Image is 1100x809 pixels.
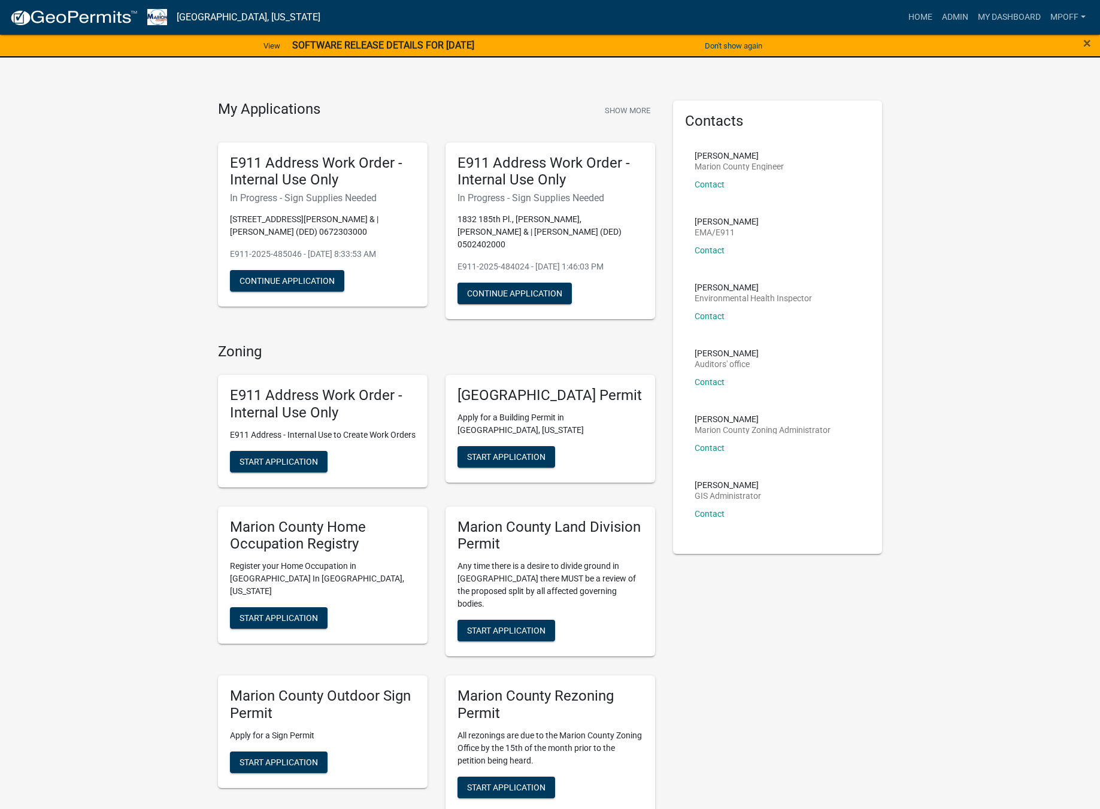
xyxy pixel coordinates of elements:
[695,180,725,189] a: Contact
[1083,35,1091,51] span: ×
[230,607,328,629] button: Start Application
[240,613,318,623] span: Start Application
[457,213,643,251] p: 1832 185th Pl., [PERSON_NAME], [PERSON_NAME] & | [PERSON_NAME] (DED) 0502402000
[230,213,416,238] p: [STREET_ADDRESS][PERSON_NAME] & | [PERSON_NAME] (DED) 0672303000
[147,9,167,25] img: Marion County, Iowa
[685,113,871,130] h5: Contacts
[457,411,643,437] p: Apply for a Building Permit in [GEOGRAPHIC_DATA], [US_STATE]
[230,429,416,441] p: E911 Address - Internal Use to Create Work Orders
[695,311,725,321] a: Contact
[457,777,555,798] button: Start Application
[457,729,643,767] p: All rezonings are due to the Marion County Zoning Office by the 15th of the month prior to the pe...
[218,101,320,119] h4: My Applications
[457,283,572,304] button: Continue Application
[904,6,937,29] a: Home
[695,481,761,489] p: [PERSON_NAME]
[457,560,643,610] p: Any time there is a desire to divide ground in [GEOGRAPHIC_DATA] there MUST be a review of the pr...
[695,443,725,453] a: Contact
[218,343,655,360] h4: Zoning
[240,757,318,766] span: Start Application
[230,451,328,472] button: Start Application
[457,192,643,204] h6: In Progress - Sign Supplies Needed
[457,620,555,641] button: Start Application
[695,509,725,519] a: Contact
[973,6,1046,29] a: My Dashboard
[230,248,416,260] p: E911-2025-485046 - [DATE] 8:33:53 AM
[695,152,784,160] p: [PERSON_NAME]
[695,162,784,171] p: Marion County Engineer
[230,270,344,292] button: Continue Application
[695,283,812,292] p: [PERSON_NAME]
[230,387,416,422] h5: E911 Address Work Order - Internal Use Only
[695,246,725,255] a: Contact
[695,217,759,226] p: [PERSON_NAME]
[240,456,318,466] span: Start Application
[695,349,759,357] p: [PERSON_NAME]
[457,387,643,404] h5: [GEOGRAPHIC_DATA] Permit
[695,492,761,500] p: GIS Administrator
[259,36,285,56] a: View
[230,154,416,189] h5: E911 Address Work Order - Internal Use Only
[292,40,474,51] strong: SOFTWARE RELEASE DETAILS FOR [DATE]
[695,294,812,302] p: Environmental Health Inspector
[695,415,831,423] p: [PERSON_NAME]
[1083,36,1091,50] button: Close
[230,687,416,722] h5: Marion County Outdoor Sign Permit
[467,782,546,792] span: Start Application
[937,6,973,29] a: Admin
[695,360,759,368] p: Auditors' office
[230,752,328,773] button: Start Application
[457,260,643,273] p: E911-2025-484024 - [DATE] 1:46:03 PM
[457,687,643,722] h5: Marion County Rezoning Permit
[467,452,546,461] span: Start Application
[695,228,759,237] p: EMA/E911
[700,36,767,56] button: Don't show again
[177,7,320,28] a: [GEOGRAPHIC_DATA], [US_STATE]
[1046,6,1090,29] a: mpoff
[695,377,725,387] a: Contact
[230,519,416,553] h5: Marion County Home Occupation Registry
[230,192,416,204] h6: In Progress - Sign Supplies Needed
[230,560,416,598] p: Register your Home Occupation in [GEOGRAPHIC_DATA] In [GEOGRAPHIC_DATA], [US_STATE]
[695,426,831,434] p: Marion County Zoning Administrator
[457,519,643,553] h5: Marion County Land Division Permit
[230,729,416,742] p: Apply for a Sign Permit
[600,101,655,120] button: Show More
[467,626,546,635] span: Start Application
[457,446,555,468] button: Start Application
[457,154,643,189] h5: E911 Address Work Order - Internal Use Only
